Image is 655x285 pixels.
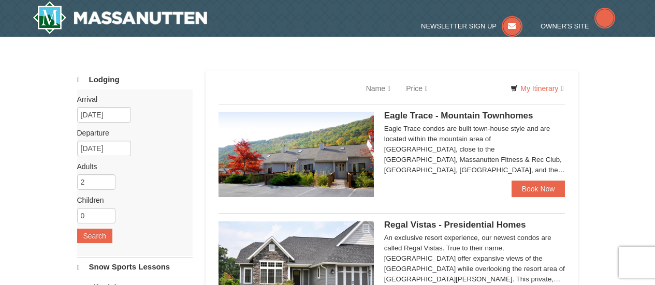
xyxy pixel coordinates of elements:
[384,220,526,230] span: Regal Vistas - Presidential Homes
[77,195,185,205] label: Children
[504,81,570,96] a: My Itinerary
[541,22,615,30] a: Owner's Site
[77,229,112,243] button: Search
[384,111,533,121] span: Eagle Trace - Mountain Townhomes
[77,94,185,104] label: Arrival
[384,124,565,175] div: Eagle Trace condos are built town-house style and are located within the mountain area of [GEOGRA...
[358,78,398,99] a: Name
[541,22,589,30] span: Owner's Site
[512,181,565,197] a: Book Now
[77,70,193,89] a: Lodging
[33,1,208,34] img: Massanutten Resort Logo
[77,128,185,138] label: Departure
[77,257,193,277] a: Snow Sports Lessons
[33,1,208,34] a: Massanutten Resort
[421,22,497,30] span: Newsletter Sign Up
[77,161,185,172] label: Adults
[219,112,374,197] img: 19218983-1-9b289e55.jpg
[398,78,435,99] a: Price
[421,22,522,30] a: Newsletter Sign Up
[384,233,565,284] div: An exclusive resort experience, our newest condos are called Regal Vistas. True to their name, [G...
